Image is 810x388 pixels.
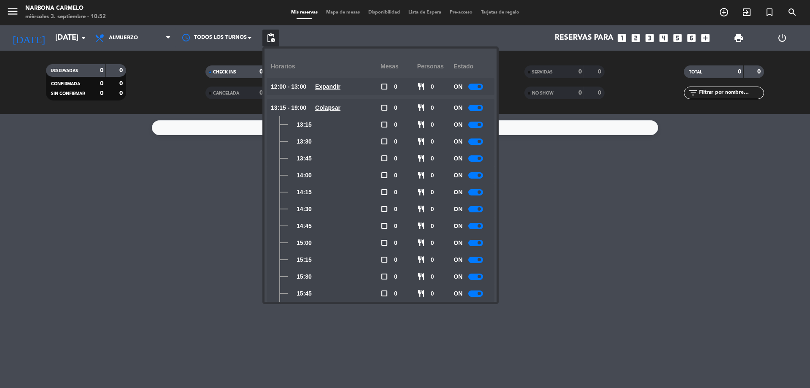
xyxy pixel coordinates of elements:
[25,13,106,21] div: miércoles 3. septiembre - 10:52
[381,55,417,78] div: Mesas
[297,221,312,231] span: 14:45
[297,137,312,147] span: 13:30
[578,69,582,75] strong: 0
[394,120,397,130] span: 0
[644,33,655,43] i: looks_3
[394,289,397,298] span: 0
[417,290,425,297] span: restaurant
[6,5,19,18] i: menu
[578,90,582,96] strong: 0
[119,81,124,87] strong: 0
[394,204,397,214] span: 0
[394,154,397,163] span: 0
[454,103,462,113] span: ON
[431,154,434,163] span: 0
[394,255,397,265] span: 0
[417,256,425,263] span: restaurant
[266,33,276,43] span: pending_actions
[381,104,388,111] span: check_box_outline_blank
[381,222,388,230] span: check_box_outline_blank
[394,238,397,248] span: 0
[259,90,263,96] strong: 0
[78,33,89,43] i: arrow_drop_down
[454,238,462,248] span: ON
[431,187,434,197] span: 0
[322,10,364,15] span: Mapa de mesas
[698,88,764,98] input: Filtrar por nombre...
[381,155,388,162] span: check_box_outline_blank
[431,103,434,113] span: 0
[381,171,388,179] span: check_box_outline_blank
[719,7,729,17] i: add_circle_outline
[417,55,454,78] div: personas
[764,7,775,17] i: turned_in_not
[417,155,425,162] span: restaurant
[364,10,404,15] span: Disponibilidad
[119,68,124,73] strong: 0
[271,82,306,92] span: 12:00 - 13:00
[417,222,425,230] span: restaurant
[777,33,787,43] i: power_settings_new
[445,10,477,15] span: Pre-acceso
[213,91,239,95] span: CANCELADA
[297,272,312,282] span: 15:30
[394,272,397,282] span: 0
[598,69,603,75] strong: 0
[51,82,80,86] span: CONFIRMADA
[454,187,462,197] span: ON
[100,81,103,87] strong: 0
[381,138,388,145] span: check_box_outline_blank
[315,83,340,90] u: Expandir
[381,256,388,263] span: check_box_outline_blank
[417,83,425,90] span: restaurant
[431,238,434,248] span: 0
[25,4,106,13] div: Narbona Carmelo
[381,273,388,280] span: check_box_outline_blank
[297,187,312,197] span: 14:15
[454,120,462,130] span: ON
[760,25,804,51] div: LOG OUT
[315,104,340,111] u: Colapsar
[454,289,462,298] span: ON
[417,104,425,111] span: restaurant
[689,70,702,74] span: TOTAL
[394,103,397,113] span: 0
[394,221,397,231] span: 0
[417,273,425,280] span: restaurant
[700,33,711,43] i: add_box
[297,120,312,130] span: 13:15
[417,205,425,213] span: restaurant
[454,137,462,147] span: ON
[431,272,434,282] span: 0
[297,204,312,214] span: 14:30
[742,7,752,17] i: exit_to_app
[688,88,698,98] i: filter_list
[381,205,388,213] span: check_box_outline_blank
[394,187,397,197] span: 0
[454,55,490,78] div: Estado
[271,55,381,78] div: Horarios
[616,33,627,43] i: looks_one
[532,91,553,95] span: NO SHOW
[454,154,462,163] span: ON
[417,239,425,247] span: restaurant
[6,5,19,21] button: menu
[454,221,462,231] span: ON
[394,171,397,180] span: 0
[532,70,553,74] span: SERVIDAS
[100,68,103,73] strong: 0
[454,255,462,265] span: ON
[431,137,434,147] span: 0
[6,29,51,47] i: [DATE]
[431,255,434,265] span: 0
[672,33,683,43] i: looks_5
[431,120,434,130] span: 0
[454,272,462,282] span: ON
[757,69,762,75] strong: 0
[297,154,312,163] span: 13:45
[381,188,388,196] span: check_box_outline_blank
[477,10,524,15] span: Tarjetas de regalo
[431,221,434,231] span: 0
[381,121,388,128] span: check_box_outline_blank
[297,255,312,265] span: 15:15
